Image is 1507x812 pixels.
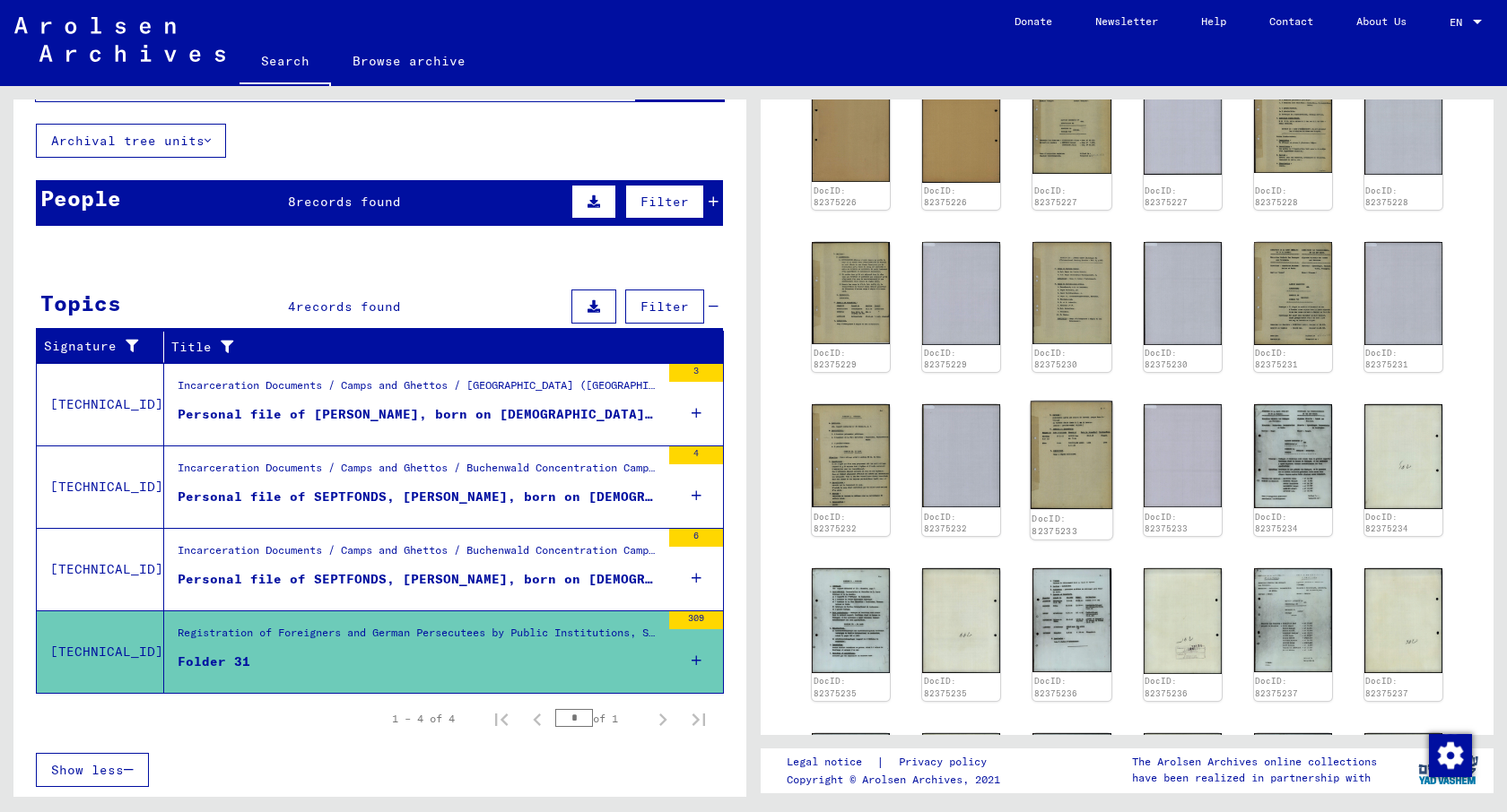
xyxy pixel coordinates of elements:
a: DocID: 82375233 [1145,512,1188,534]
td: [TECHNICAL_ID] [37,528,164,610]
div: of 1 [555,710,645,727]
a: DocID: 82375234 [1255,512,1298,534]
img: 001.jpg [1254,71,1332,173]
div: Personal file of [PERSON_NAME], born on [DEMOGRAPHIC_DATA], born in [GEOGRAPHIC_DATA] [178,405,660,424]
img: 002.jpg [922,242,1000,345]
a: DocID: 82375231 [1255,348,1298,370]
a: DocID: 82375236 [1034,676,1077,698]
a: DocID: 82375231 [1365,348,1408,370]
img: 001.jpg [1032,568,1111,671]
a: DocID: 82375229 [924,348,967,370]
img: 002.jpg [922,71,1000,183]
span: Filter [640,194,689,210]
img: 002.jpg [922,568,1000,673]
a: Browse archive [331,39,487,82]
a: Search [240,39,331,86]
img: 001.jpg [812,71,890,182]
button: Next page [645,701,681,737]
img: 001.jpg [812,568,890,672]
a: DocID: 82375232 [924,512,967,534]
div: | [787,753,1008,772]
img: 002.jpg [1144,242,1222,344]
a: DocID: 82375228 [1365,186,1408,208]
img: 002.jpg [922,404,1000,506]
img: 001.jpg [1031,402,1113,510]
img: 002.jpg [1364,242,1442,345]
a: DocID: 82375230 [1145,348,1188,370]
img: 001.jpg [812,242,890,343]
span: Show less [51,762,124,778]
a: DocID: 82375228 [1255,186,1298,208]
button: Show less [36,753,149,787]
span: 8 [288,194,296,210]
div: Personal file of SEPTFONDS, [PERSON_NAME], born on [DEMOGRAPHIC_DATA] [178,570,660,589]
a: DocID: 82375226 [814,186,857,208]
a: DocID: 82375234 [1365,512,1408,534]
img: 001.jpg [1254,404,1332,507]
button: First page [483,701,519,737]
a: DocID: 82375235 [814,676,857,698]
div: Incarceration Documents / Camps and Ghettos / Buchenwald Concentration Camp / Individual Document... [178,542,660,567]
img: 002.jpg [1364,568,1442,673]
span: EN [1450,16,1469,29]
div: 1 – 4 of 4 [392,711,455,727]
span: records found [296,194,401,210]
div: People [40,182,121,214]
img: yv_logo.png [1415,747,1482,792]
div: Title [171,338,688,357]
button: Filter [625,289,704,324]
img: 001.jpg [1254,242,1332,345]
a: DocID: 82375226 [924,186,967,208]
button: Filter [625,185,704,219]
img: 001.jpg [1254,568,1332,671]
div: Signature [44,333,168,361]
div: Registration of Foreigners and German Persecutees by Public Institutions, Social Securities and C... [178,625,660,650]
div: Title [171,333,706,361]
div: Personal file of SEPTFONDS, [PERSON_NAME], born on [DEMOGRAPHIC_DATA] [178,488,660,506]
div: Incarceration Documents / Camps and Ghettos / Buchenwald Concentration Camp / Individual Document... [178,460,660,485]
div: Change consent [1428,733,1471,776]
img: 001.jpg [1032,242,1111,344]
a: DocID: 82375229 [814,348,857,370]
img: 001.jpg [812,404,890,506]
a: DocID: 82375230 [1034,348,1077,370]
img: 002.jpg [1144,71,1222,175]
button: Last page [681,701,717,737]
img: 002.jpg [1144,404,1222,507]
span: Filter [640,298,689,315]
a: DocID: 82375227 [1145,186,1188,208]
a: DocID: 82375233 [1032,514,1077,537]
img: Change consent [1429,734,1472,777]
img: 001.jpg [1032,71,1111,174]
img: 002.jpg [1364,71,1442,174]
div: 309 [669,611,723,629]
a: Legal notice [787,753,876,772]
p: have been realized in partnership with [1132,770,1377,786]
td: [TECHNICAL_ID] [37,610,164,693]
a: DocID: 82375237 [1255,676,1298,698]
a: DocID: 82375227 [1034,186,1077,208]
p: Copyright © Arolsen Archives, 2021 [787,772,1008,788]
div: Folder 31 [178,652,250,671]
div: Signature [44,337,150,356]
div: Incarceration Documents / Camps and Ghettos / [GEOGRAPHIC_DATA] ([GEOGRAPHIC_DATA]) Concentration... [178,377,660,402]
button: Previous page [519,701,555,737]
button: Archival tree units [36,124,226,158]
img: 002.jpg [1144,568,1222,673]
a: DocID: 82375232 [814,512,857,534]
img: 002.jpg [1364,404,1442,509]
a: DocID: 82375235 [924,676,967,698]
p: The Arolsen Archives online collections [1132,754,1377,770]
a: DocID: 82375237 [1365,676,1408,698]
a: Privacy policy [884,753,1008,772]
a: DocID: 82375236 [1145,676,1188,698]
img: Arolsen_neg.svg [14,17,225,62]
